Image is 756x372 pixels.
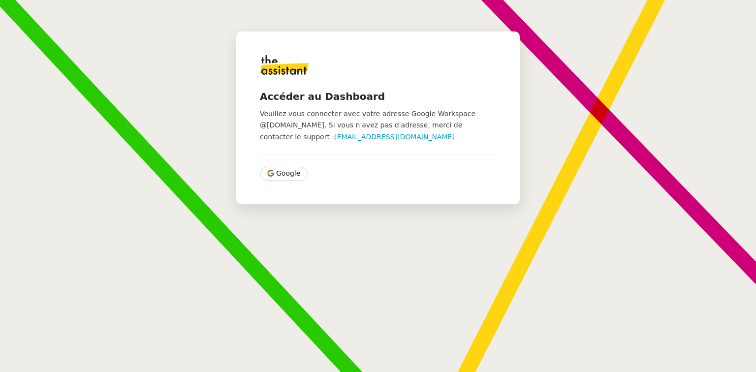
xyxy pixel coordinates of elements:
[334,133,455,141] a: [EMAIL_ADDRESS][DOMAIN_NAME]
[260,167,308,181] button: Google
[260,90,496,103] h4: Accéder au Dashboard
[260,55,309,75] img: logo
[260,110,475,141] span: Veuillez vous connecter avec votre adresse Google Workspace @[DOMAIN_NAME]. Si vous n'avez pas d'...
[276,168,300,179] span: Google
